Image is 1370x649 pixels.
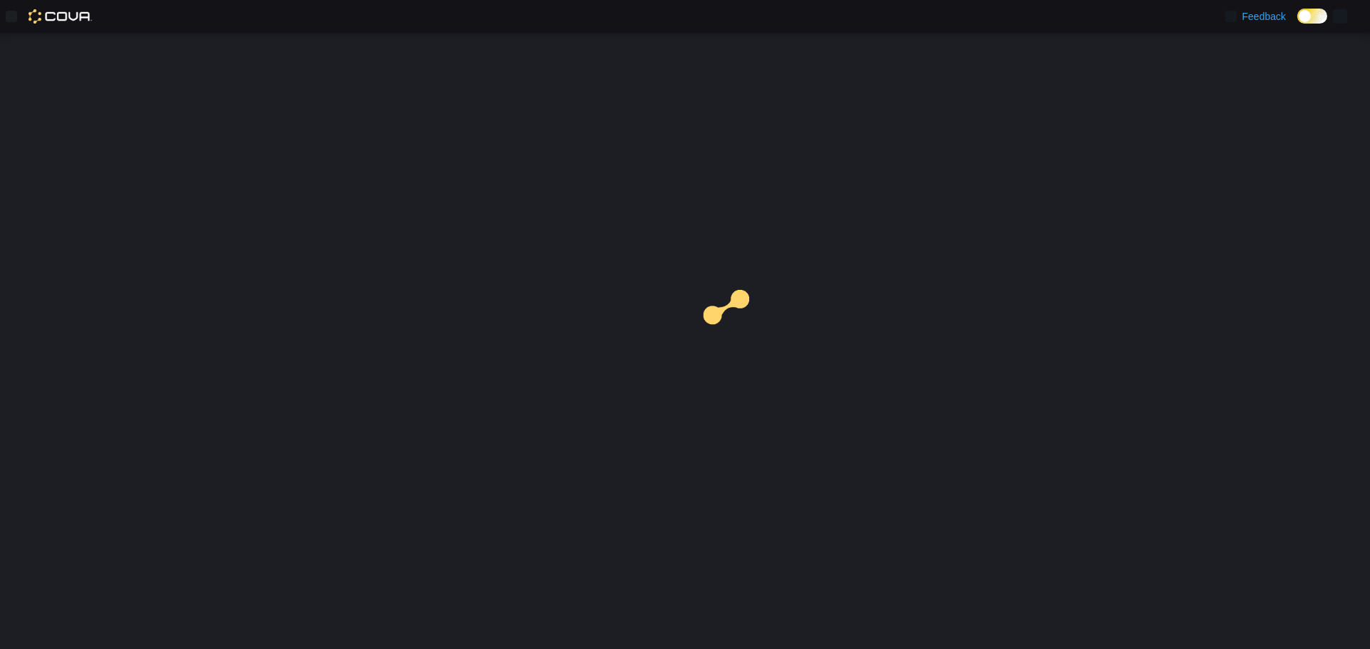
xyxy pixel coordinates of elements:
a: Feedback [1219,2,1292,31]
img: Cova [29,9,92,24]
img: cova-loader [685,279,792,386]
input: Dark Mode [1297,9,1327,24]
span: Feedback [1242,9,1286,24]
